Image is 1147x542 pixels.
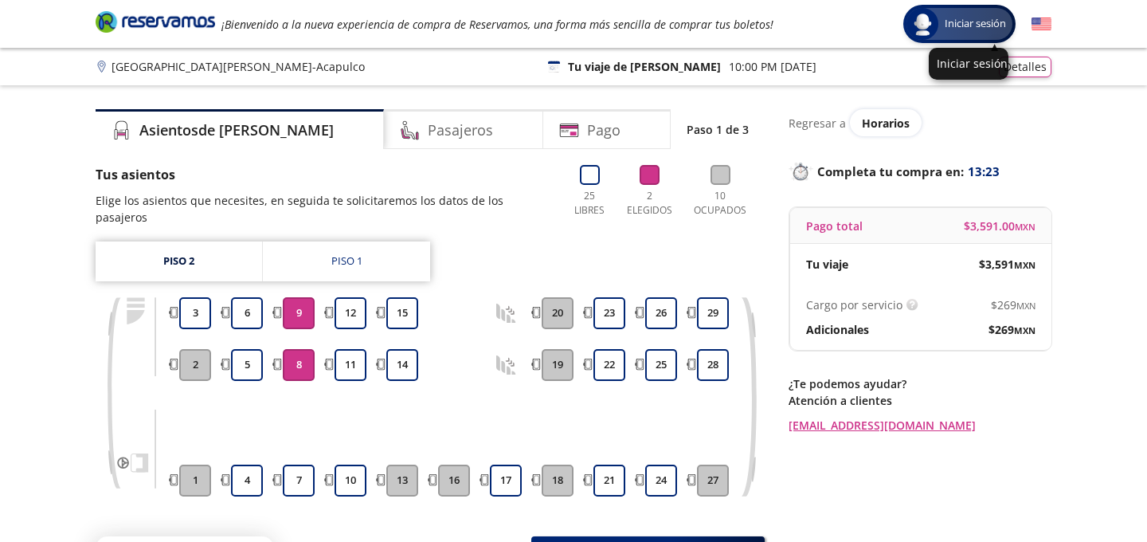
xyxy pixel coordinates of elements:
small: MXN [1014,259,1035,271]
h4: Asientos de [PERSON_NAME] [139,120,334,141]
button: 20 [542,297,573,329]
a: Piso 2 [96,242,262,281]
p: Tus asientos [96,165,552,184]
a: [EMAIL_ADDRESS][DOMAIN_NAME] [789,417,1051,434]
span: Iniciar sesión [938,16,1012,32]
p: Pago total [806,218,863,234]
p: Regresar a [789,115,846,132]
h4: Pasajeros [428,120,493,141]
i: Brand Logo [96,10,215,33]
button: 16 [438,465,470,497]
p: Paso 1 de 3 [687,121,749,138]
a: Brand Logo [96,10,215,38]
button: 4 [231,465,263,497]
button: 26 [645,297,677,329]
p: Tu viaje [806,256,848,273]
p: 10 Ocupados [687,189,753,218]
p: Tu viaje de [PERSON_NAME] [568,58,721,75]
button: 24 [645,465,677,497]
button: 3 [179,297,211,329]
p: [GEOGRAPHIC_DATA][PERSON_NAME] - Acapulco [112,58,365,75]
button: 19 [542,349,573,381]
small: MXN [1014,324,1035,336]
button: 29 [697,297,729,329]
h4: Pago [587,120,620,141]
button: 11 [335,349,366,381]
p: 25 Libres [568,189,611,218]
p: ¿Te podemos ayudar? [789,375,1051,392]
div: Regresar a ver horarios [789,109,1051,136]
p: 10:00 PM [DATE] [729,58,816,75]
button: 18 [542,465,573,497]
button: 8 [283,349,315,381]
small: MXN [1015,221,1035,233]
div: Piso 1 [331,253,362,269]
p: Completa tu compra en : [789,160,1051,183]
button: 21 [593,465,625,497]
button: 25 [645,349,677,381]
button: 23 [593,297,625,329]
p: Cargo por servicio [806,297,902,313]
span: $ 269 [991,297,1035,313]
button: 7 [283,465,315,497]
span: Horarios [862,116,910,131]
button: 13 [386,465,418,497]
button: 27 [697,465,729,497]
button: 1 [179,465,211,497]
button: Detalles [999,57,1051,77]
button: 5 [231,349,263,381]
button: 14 [386,349,418,381]
button: 10 [335,465,366,497]
button: 17 [490,465,522,497]
p: Atención a clientes [789,392,1051,409]
button: 6 [231,297,263,329]
button: 22 [593,349,625,381]
span: $ 3,591.00 [964,218,1035,234]
button: 28 [697,349,729,381]
a: Piso 1 [263,242,430,281]
span: 13:23 [968,163,1000,181]
button: 9 [283,297,315,329]
span: $ 3,591 [979,256,1035,273]
span: $ 269 [988,321,1035,338]
button: English [1032,14,1051,34]
em: ¡Bienvenido a la nueva experiencia de compra de Reservamos, una forma más sencilla de comprar tus... [221,17,773,32]
button: 12 [335,297,366,329]
p: Iniciar sesión [937,56,1000,71]
p: Adicionales [806,321,869,338]
small: MXN [1016,300,1035,312]
button: 15 [386,297,418,329]
p: Elige los asientos que necesites, en seguida te solicitaremos los datos de los pasajeros [96,192,552,226]
p: 2 Elegidos [623,189,675,218]
button: 2 [179,349,211,381]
